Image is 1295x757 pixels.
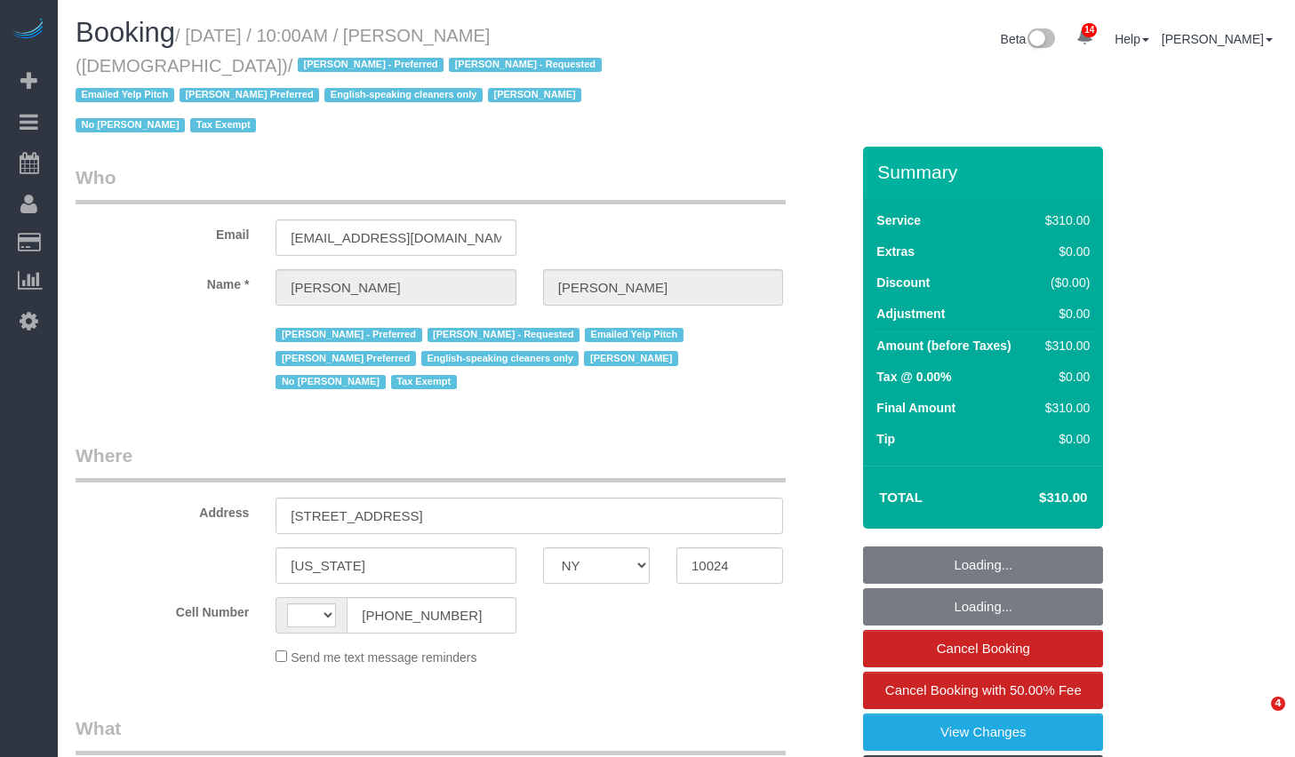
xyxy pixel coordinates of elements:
span: Send me text message reminders [291,650,476,665]
legend: What [76,715,786,755]
iframe: Intercom live chat [1235,697,1277,739]
input: Email [276,219,516,256]
label: Email [62,219,262,243]
label: Discount [876,274,930,291]
h3: Summary [877,162,1094,182]
input: City [276,547,516,584]
label: Address [62,498,262,522]
input: Last Name [543,269,783,306]
span: Tax Exempt [391,375,457,389]
span: [PERSON_NAME] - Requested [428,328,580,342]
span: [PERSON_NAME] - Preferred [276,328,421,342]
input: Cell Number [347,597,516,633]
legend: Where [76,442,786,482]
label: Final Amount [876,399,955,417]
a: Help [1115,32,1149,46]
img: Automaid Logo [11,18,46,43]
input: First Name [276,269,516,306]
strong: Total [879,490,923,505]
span: [PERSON_NAME] - Preferred [298,58,444,72]
span: [PERSON_NAME] [584,351,677,365]
span: 14 [1082,23,1097,37]
h4: $310.00 [986,490,1087,506]
label: Name * [62,269,262,293]
div: $310.00 [1038,399,1090,417]
img: New interface [1026,28,1055,52]
span: Emailed Yelp Pitch [585,328,683,342]
span: 4 [1271,697,1285,711]
span: English-speaking cleaners only [324,88,483,102]
a: Beta [1001,32,1056,46]
span: Cancel Booking with 50.00% Fee [885,682,1082,697]
label: Amount (before Taxes) [876,337,1011,355]
div: $0.00 [1038,243,1090,260]
div: $0.00 [1038,430,1090,448]
span: [PERSON_NAME] - Requested [449,58,601,72]
div: $0.00 [1038,305,1090,323]
span: Emailed Yelp Pitch [76,88,174,102]
a: 14 [1067,18,1102,57]
label: Tax @ 0.00% [876,368,951,386]
input: Zip Code [676,547,783,584]
span: / [76,56,607,136]
span: No [PERSON_NAME] [76,118,185,132]
div: $0.00 [1038,368,1090,386]
a: Cancel Booking with 50.00% Fee [863,672,1103,709]
div: ($0.00) [1038,274,1090,291]
span: No [PERSON_NAME] [276,375,385,389]
span: English-speaking cleaners only [421,351,580,365]
a: Cancel Booking [863,630,1103,667]
label: Cell Number [62,597,262,621]
label: Service [876,211,921,229]
div: $310.00 [1038,337,1090,355]
label: Extras [876,243,915,260]
span: Tax Exempt [190,118,256,132]
label: Tip [876,430,895,448]
legend: Who [76,164,786,204]
span: Booking [76,17,175,48]
a: View Changes [863,713,1103,751]
div: $310.00 [1038,211,1090,229]
small: / [DATE] / 10:00AM / [PERSON_NAME] ([DEMOGRAPHIC_DATA]) [76,26,607,136]
span: [PERSON_NAME] Preferred [276,351,415,365]
span: [PERSON_NAME] Preferred [180,88,319,102]
label: Adjustment [876,305,945,323]
a: [PERSON_NAME] [1162,32,1273,46]
span: [PERSON_NAME] [488,88,581,102]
